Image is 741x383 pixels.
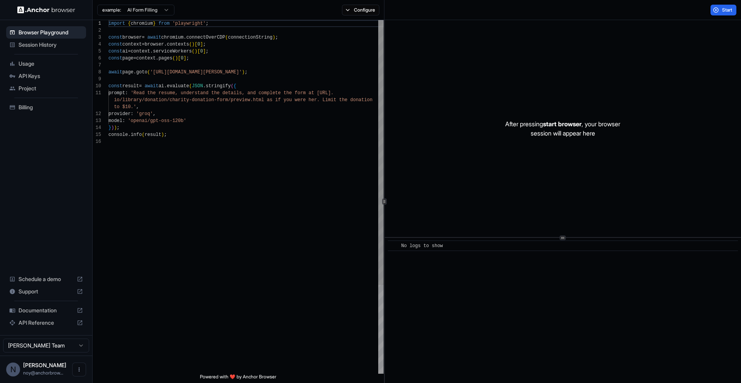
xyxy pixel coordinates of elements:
[122,69,134,75] span: page
[153,111,156,117] span: ,
[19,29,83,36] span: Browser Playground
[128,21,130,26] span: {
[711,5,736,15] button: Start
[183,35,186,40] span: .
[122,118,125,124] span: :
[122,49,128,54] span: ai
[134,56,136,61] span: =
[245,69,247,75] span: ;
[401,243,443,249] span: No logs to show
[145,132,161,137] span: result
[128,132,130,137] span: .
[164,83,167,89] span: .
[114,104,136,110] span: to $10.'
[93,124,101,131] div: 14
[131,21,153,26] span: chromium
[722,7,733,13] span: Start
[136,104,139,110] span: ,
[197,42,200,47] span: 0
[93,20,101,27] div: 1
[111,125,114,130] span: )
[114,125,117,130] span: )
[197,49,200,54] span: [
[150,49,153,54] span: .
[153,21,156,26] span: }
[186,35,225,40] span: connectOverCDP
[93,55,101,62] div: 6
[93,27,101,34] div: 2
[147,35,161,40] span: await
[122,42,142,47] span: context
[159,83,164,89] span: ai
[93,83,101,90] div: 10
[93,48,101,55] div: 5
[161,35,184,40] span: chromium
[200,374,276,383] span: Powered with ❤️ by Anchor Browser
[131,132,142,137] span: info
[192,49,195,54] span: (
[200,49,203,54] span: 0
[200,42,203,47] span: ]
[6,82,86,95] div: Project
[19,288,74,295] span: Support
[156,56,158,61] span: .
[142,132,144,137] span: (
[181,56,183,61] span: 0
[93,62,101,69] div: 7
[131,90,270,96] span: 'Read the resume, understand the details, and comp
[167,83,189,89] span: evaluate
[108,42,122,47] span: const
[6,273,86,285] div: Schedule a demo
[108,132,128,137] span: console
[543,120,582,128] span: start browser
[128,118,186,124] span: 'openai/gpt-oss-120b'
[145,83,159,89] span: await
[175,56,178,61] span: )
[114,97,253,103] span: io/library/donation/charity-donation-form/preview.
[231,83,233,89] span: (
[93,41,101,48] div: 4
[122,83,139,89] span: result
[93,76,101,83] div: 9
[19,85,83,92] span: Project
[195,42,197,47] span: [
[108,49,122,54] span: const
[93,90,101,97] div: 11
[108,118,122,124] span: model
[505,119,620,138] p: After pressing , your browser session will appear here
[93,110,101,117] div: 12
[136,56,156,61] span: context
[342,5,379,15] button: Configure
[6,39,86,51] div: Session History
[6,317,86,329] div: API Reference
[6,70,86,82] div: API Keys
[161,132,164,137] span: )
[142,35,144,40] span: =
[142,42,144,47] span: =
[206,21,208,26] span: ;
[159,21,170,26] span: from
[136,111,153,117] span: 'groq'
[153,49,192,54] span: serviceWorkers
[6,26,86,39] div: Browser Playground
[164,42,167,47] span: .
[189,42,192,47] span: (
[108,83,122,89] span: const
[228,35,272,40] span: connectionString
[19,72,83,80] span: API Keys
[275,35,278,40] span: ;
[102,7,121,13] span: example:
[392,242,396,250] span: ​
[93,34,101,41] div: 3
[173,56,175,61] span: (
[270,90,334,96] span: lete the form at [URL].
[206,49,208,54] span: ;
[203,49,206,54] span: ]
[93,131,101,138] div: 15
[23,370,63,376] span: noy@anchorbrowser.io
[131,49,150,54] span: context
[19,60,83,68] span: Usage
[93,117,101,124] div: 13
[242,69,245,75] span: )
[108,69,122,75] span: await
